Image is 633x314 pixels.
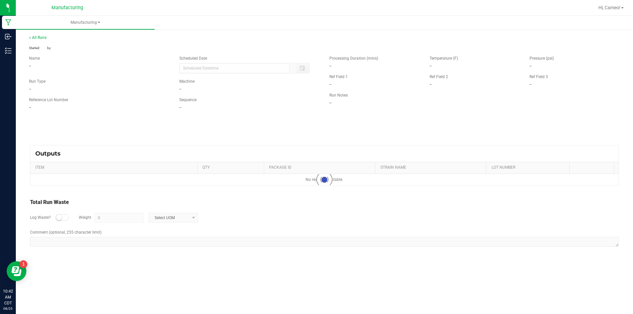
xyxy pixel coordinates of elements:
[430,74,448,79] span: Ref Field 2
[179,79,195,84] span: Machine
[329,64,331,68] span: --
[5,19,12,26] inline-svg: Manufacturing
[7,261,26,281] iframe: Resource center
[329,56,378,61] span: Processing Duration (mins)
[529,64,531,68] span: --
[19,260,27,268] iframe: Resource center unread badge
[29,64,31,68] span: --
[30,214,51,220] label: Log Waste?
[329,74,348,79] span: Ref Field 1
[529,56,554,61] span: Pressure (psi)
[29,35,46,40] a: < All Runs
[51,5,83,11] span: Manufacturing
[179,56,207,61] span: Scheduled Date
[5,47,12,54] inline-svg: Inventory
[430,64,432,68] span: --
[529,74,548,79] span: Ref Field 3
[29,78,45,84] span: Run Type
[430,56,458,61] span: Temperature (F)
[30,198,619,206] div: Total Run Waste
[575,165,612,170] a: Sortable
[29,105,31,110] span: --
[329,82,331,87] span: --
[329,100,331,105] span: --
[29,45,319,50] p: by
[35,165,195,170] a: ITEMSortable
[29,45,47,50] span: Started:
[179,98,196,102] span: Sequence
[529,82,531,87] span: --
[79,214,91,220] label: Weight
[598,5,620,10] span: Hi, Cameo!
[29,56,40,61] span: Name
[16,20,155,25] span: Manufacturing
[202,165,261,170] a: QTYSortable
[492,165,567,170] a: LOT NUMBERSortable
[3,306,13,311] p: 08/25
[269,165,373,170] a: PACKAGE IDSortable
[430,82,432,87] span: --
[380,165,484,170] a: STRAIN NAMESortable
[329,93,348,98] span: Run Notes
[35,150,67,157] span: Outputs
[30,229,102,235] label: Comment (optional, 255 character limit)
[179,105,181,110] span: --
[3,288,13,306] p: 10:42 AM CDT
[29,87,31,91] span: --
[16,16,155,30] a: Manufacturing
[179,87,181,91] span: --
[5,33,12,40] inline-svg: Inbound
[29,98,68,102] span: Reference Lot Number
